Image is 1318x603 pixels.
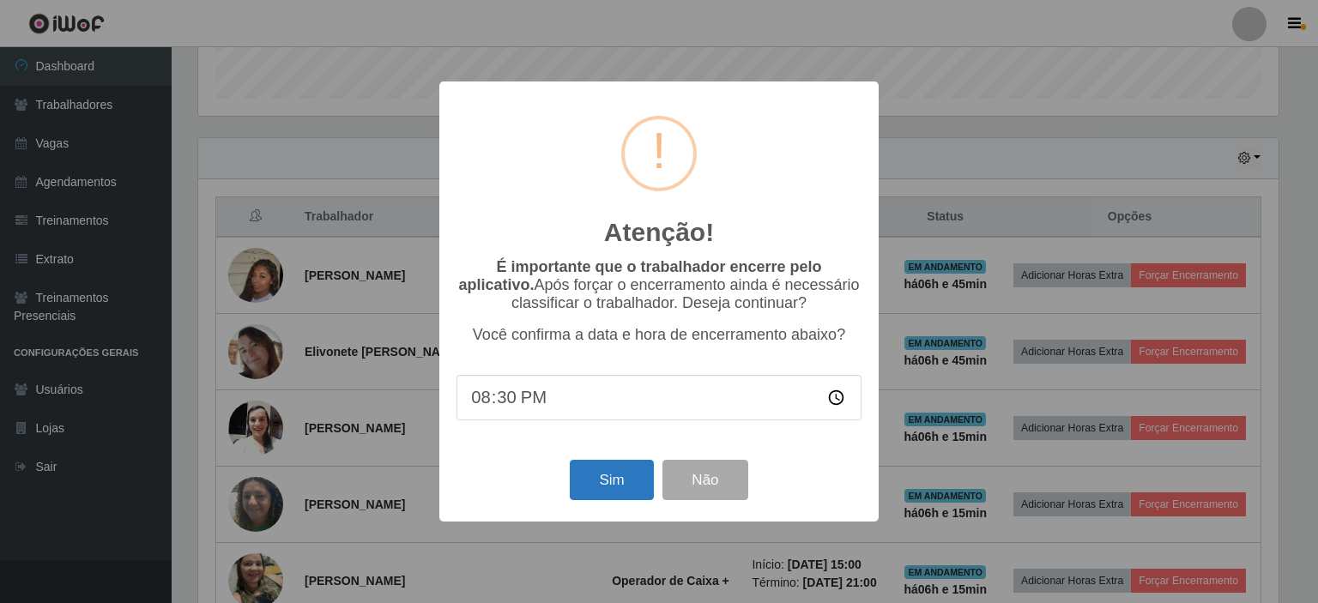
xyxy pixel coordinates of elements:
[458,258,821,293] b: É importante que o trabalhador encerre pelo aplicativo.
[662,460,747,500] button: Não
[604,217,714,248] h2: Atenção!
[570,460,653,500] button: Sim
[456,326,862,344] p: Você confirma a data e hora de encerramento abaixo?
[456,258,862,312] p: Após forçar o encerramento ainda é necessário classificar o trabalhador. Deseja continuar?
